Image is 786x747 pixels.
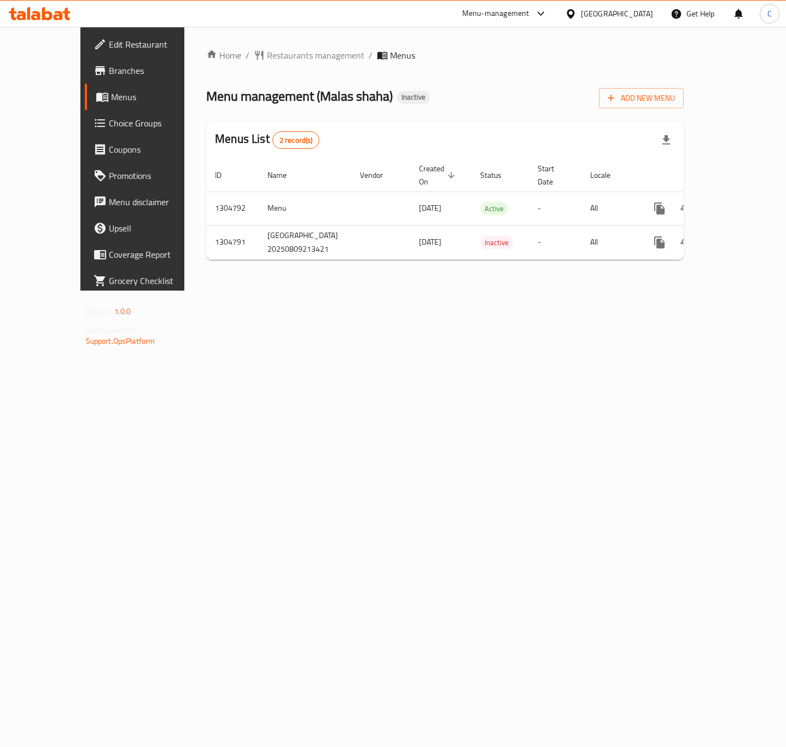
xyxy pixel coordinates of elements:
span: C [767,8,772,20]
a: Upsell [85,215,212,241]
span: Edit Restaurant [109,38,203,51]
span: Start Date [538,162,568,188]
span: Created On [419,162,458,188]
span: ID [215,169,236,182]
a: Coverage Report [85,241,212,268]
span: Get support on: [86,323,136,337]
span: Status [480,169,516,182]
button: more [647,195,673,222]
li: / [369,49,372,62]
h2: Menus List [215,131,319,149]
a: Restaurants management [254,49,364,62]
span: Coupons [109,143,203,156]
td: All [581,225,638,259]
td: [GEOGRAPHIC_DATA] 20250809213421 [259,225,351,259]
span: Choice Groups [109,117,203,130]
span: Promotions [109,169,203,182]
span: Restaurants management [267,49,364,62]
div: Total records count [272,131,320,149]
span: Grocery Checklist [109,274,203,287]
td: All [581,192,638,225]
a: Branches [85,57,212,84]
span: Name [267,169,301,182]
a: Promotions [85,163,212,189]
td: - [529,225,581,259]
span: [DATE] [419,235,441,249]
a: Home [206,49,241,62]
span: Menu management ( Malas shaha ) [206,84,393,108]
td: - [529,192,581,225]
a: Support.OpsPlatform [86,334,155,348]
span: Menus [111,90,203,103]
th: Actions [638,159,760,192]
table: enhanced table [206,159,760,260]
span: [DATE] [419,201,441,215]
a: Menus [85,84,212,110]
button: Add New Menu [599,88,684,108]
a: Coupons [85,136,212,163]
span: 1.0.0 [114,304,131,319]
span: Inactive [397,92,430,102]
span: Active [480,202,508,215]
span: Branches [109,64,203,77]
button: Change Status [673,229,699,256]
li: / [246,49,249,62]
span: Locale [590,169,625,182]
div: Inactive [397,91,430,104]
a: Grocery Checklist [85,268,212,294]
a: Choice Groups [85,110,212,136]
span: Upsell [109,222,203,235]
a: Menu disclaimer [85,189,212,215]
td: 1304791 [206,225,259,259]
td: Menu [259,192,351,225]
div: [GEOGRAPHIC_DATA] [581,8,653,20]
span: Coverage Report [109,248,203,261]
span: Version: [86,304,113,319]
div: Export file [653,127,679,153]
span: Add New Menu [608,91,675,105]
span: Menus [390,49,415,62]
a: Edit Restaurant [85,31,212,57]
td: 1304792 [206,192,259,225]
div: Menu-management [462,7,529,20]
span: 2 record(s) [273,135,319,146]
span: Vendor [360,169,397,182]
button: more [647,229,673,256]
nav: breadcrumb [206,49,684,62]
span: Menu disclaimer [109,195,203,209]
span: Inactive [480,236,513,249]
